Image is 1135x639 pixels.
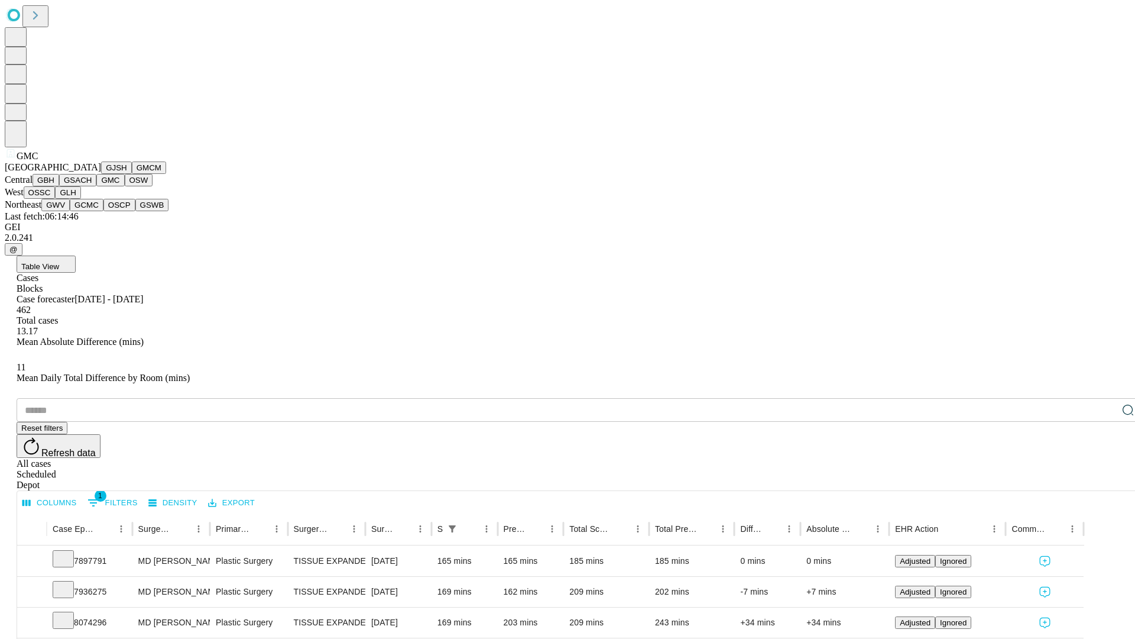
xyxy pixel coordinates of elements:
span: West [5,187,24,197]
span: Reset filters [21,424,63,433]
div: TISSUE EXPANDER PLACEMENT IN [MEDICAL_DATA] [294,577,359,607]
div: 209 mins [569,577,643,607]
span: Northeast [5,199,41,209]
span: Ignored [940,618,967,627]
div: Primary Service [216,524,250,534]
button: Menu [870,521,886,537]
span: 1 [95,490,106,502]
div: [DATE] [371,546,426,576]
button: GWV [41,199,70,211]
button: Adjusted [895,617,935,629]
span: Adjusted [900,588,930,596]
button: Sort [329,521,346,537]
div: 209 mins [569,608,643,638]
button: GSACH [59,174,96,186]
button: GSWB [135,199,169,211]
div: MD [PERSON_NAME] [PERSON_NAME] Md [138,546,204,576]
div: Plastic Surgery [216,608,281,638]
span: Adjusted [900,618,930,627]
div: Scheduled In Room Duration [437,524,443,534]
span: Total cases [17,315,58,325]
div: +7 mins [806,577,883,607]
button: Expand [23,551,41,572]
span: Central [5,175,33,185]
button: Select columns [20,494,80,512]
span: @ [9,245,18,254]
span: Ignored [940,557,967,566]
div: 203 mins [504,608,558,638]
button: Ignored [935,586,971,598]
button: GJSH [101,162,132,174]
div: 185 mins [655,546,729,576]
div: Case Epic Id [53,524,95,534]
div: Difference [740,524,763,534]
span: [DATE] - [DATE] [74,294,143,304]
button: Refresh data [17,434,100,458]
span: [GEOGRAPHIC_DATA] [5,162,101,172]
button: Adjusted [895,586,935,598]
button: Menu [190,521,207,537]
button: GCMC [70,199,103,211]
button: Show filters [444,521,461,537]
div: 185 mins [569,546,643,576]
button: Menu [781,521,797,537]
div: Absolute Difference [806,524,852,534]
div: 169 mins [437,608,492,638]
div: 8074296 [53,608,127,638]
button: OSCP [103,199,135,211]
div: TISSUE EXPANDER PLACEMENT IN [MEDICAL_DATA] [294,608,359,638]
div: MD [PERSON_NAME] [PERSON_NAME] Md [138,577,204,607]
button: Reset filters [17,422,67,434]
button: Adjusted [895,555,935,567]
button: Menu [478,521,495,537]
div: 243 mins [655,608,729,638]
div: 202 mins [655,577,729,607]
div: 165 mins [437,546,492,576]
button: Sort [527,521,544,537]
div: 0 mins [806,546,883,576]
button: Sort [764,521,781,537]
div: Plastic Surgery [216,546,281,576]
div: Surgery Date [371,524,394,534]
button: Sort [853,521,870,537]
button: Sort [96,521,113,537]
span: Mean Daily Total Difference by Room (mins) [17,373,190,383]
button: Export [205,494,258,512]
div: Comments [1011,524,1046,534]
button: Expand [23,582,41,603]
button: Menu [346,521,362,537]
span: Last fetch: 06:14:46 [5,211,79,221]
span: 11 [17,362,25,372]
div: 169 mins [437,577,492,607]
button: Menu [412,521,429,537]
button: Table View [17,256,76,273]
button: Menu [986,521,1003,537]
div: 2.0.241 [5,233,1130,243]
button: Menu [544,521,560,537]
button: GBH [33,174,59,186]
button: Expand [23,613,41,634]
div: 165 mins [504,546,558,576]
div: 7936275 [53,577,127,607]
div: +34 mins [806,608,883,638]
button: Sort [698,521,715,537]
div: 162 mins [504,577,558,607]
button: Menu [1064,521,1081,537]
div: -7 mins [740,577,794,607]
div: Total Predicted Duration [655,524,698,534]
span: Refresh data [41,448,96,458]
button: OSSC [24,186,56,199]
button: Sort [174,521,190,537]
button: OSW [125,174,153,186]
span: Adjusted [900,557,930,566]
button: Sort [395,521,412,537]
button: Sort [1048,521,1064,537]
div: 1 active filter [444,521,461,537]
button: Density [145,494,200,512]
span: 13.17 [17,326,38,336]
button: Menu [113,521,129,537]
button: Ignored [935,617,971,629]
div: TISSUE EXPANDER PLACEMENT IN [MEDICAL_DATA] [294,546,359,576]
button: Menu [715,521,731,537]
button: @ [5,243,22,256]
